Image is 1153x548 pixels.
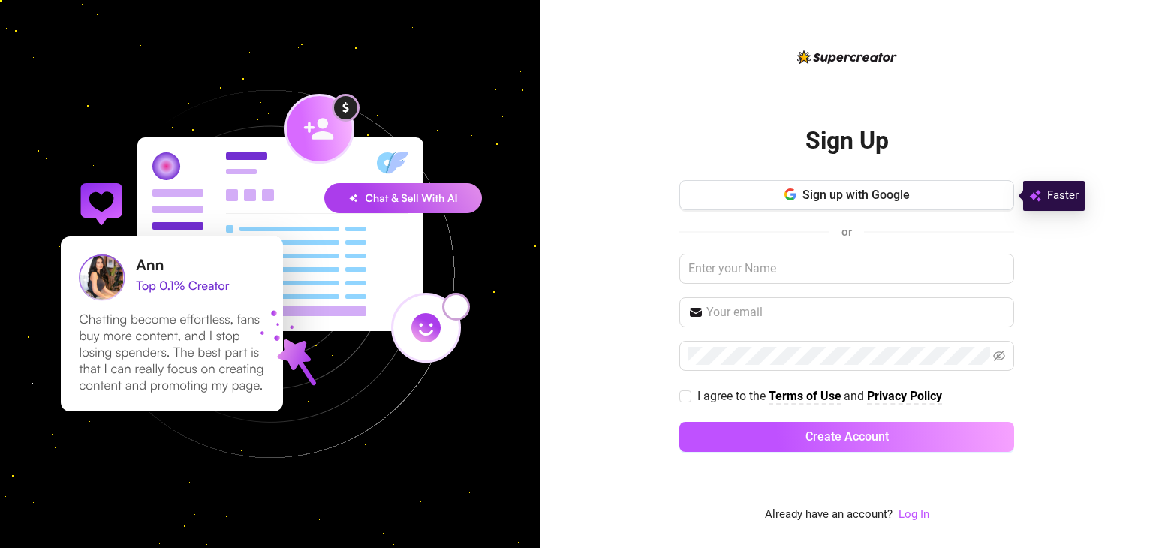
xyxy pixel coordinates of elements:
img: logo-BBDzfeDw.svg [797,50,897,64]
button: Create Account [679,422,1014,452]
span: or [841,225,852,239]
input: Your email [706,303,1005,321]
span: Sign up with Google [802,188,910,202]
h2: Sign Up [805,125,889,156]
input: Enter your Name [679,254,1014,284]
strong: Terms of Use [769,389,841,403]
img: svg%3e [1029,187,1041,205]
span: I agree to the [697,389,769,403]
a: Log In [899,506,929,524]
img: signup-background-D0MIrEPF.svg [11,14,530,534]
a: Privacy Policy [867,389,942,405]
span: and [844,389,867,403]
span: Create Account [805,429,889,444]
button: Sign up with Google [679,180,1014,210]
span: Faster [1047,187,1079,205]
strong: Privacy Policy [867,389,942,403]
span: Already have an account? [765,506,893,524]
a: Log In [899,507,929,521]
a: Terms of Use [769,389,841,405]
span: eye-invisible [993,350,1005,362]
